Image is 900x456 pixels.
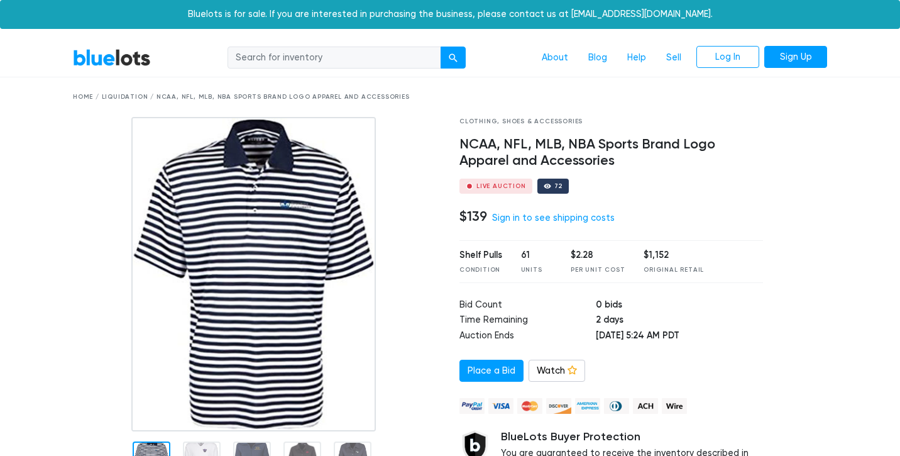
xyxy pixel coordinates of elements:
div: 61 [521,248,552,262]
img: diners_club-c48f30131b33b1bb0e5d0e2dbd43a8bea4cb12cb2961413e2f4250e06c020426.png [604,398,629,414]
a: Help [617,46,656,70]
a: Sell [656,46,691,70]
div: Shelf Pulls [459,248,502,262]
img: 028fc9ca-614f-4219-a34d-fe0cfdc5e07e-1675476477.jpg [131,117,376,431]
td: Time Remaining [459,313,596,329]
img: american_express-ae2a9f97a040b4b41f6397f7637041a5861d5f99d0716c09922aba4e24c8547d.png [575,398,600,414]
a: Log In [696,46,759,69]
div: Original Retail [644,265,704,275]
div: Condition [459,265,502,275]
td: 0 bids [596,298,762,314]
img: visa-79caf175f036a155110d1892330093d4c38f53c55c9ec9e2c3a54a56571784bb.png [488,398,513,414]
div: $1,152 [644,248,704,262]
td: [DATE] 5:24 AM PDT [596,329,762,345]
a: Place a Bid [459,360,524,382]
td: 2 days [596,313,762,329]
img: mastercard-42073d1d8d11d6635de4c079ffdb20a4f30a903dc55d1612383a1b395dd17f39.png [517,398,542,414]
div: 72 [554,183,563,189]
a: Watch [529,360,585,382]
div: $2.28 [571,248,625,262]
td: Bid Count [459,298,596,314]
a: BlueLots [73,48,151,67]
img: paypal_credit-80455e56f6e1299e8d57f40c0dcee7b8cd4ae79b9eccbfc37e2480457ba36de9.png [459,398,485,414]
a: About [532,46,578,70]
h4: $139 [459,208,487,225]
h4: NCAA, NFL, MLB, NBA Sports Brand Logo Apparel and Accessories [459,136,763,169]
div: Home / Liquidation / NCAA, NFL, MLB, NBA Sports Brand Logo Apparel and Accessories [73,92,827,102]
img: ach-b7992fed28a4f97f893c574229be66187b9afb3f1a8d16a4691d3d3140a8ab00.png [633,398,658,414]
a: Sign Up [764,46,827,69]
a: Sign in to see shipping costs [492,213,615,223]
div: Live Auction [476,183,526,189]
td: Auction Ends [459,329,596,345]
img: discover-82be18ecfda2d062aad2762c1ca80e2d36a4073d45c9e0ffae68cd515fbd3d32.png [546,398,571,414]
img: wire-908396882fe19aaaffefbd8e17b12f2f29708bd78693273c0e28e3a24408487f.png [662,398,687,414]
div: Per Unit Cost [571,265,625,275]
div: Units [521,265,552,275]
a: Blog [578,46,617,70]
h5: BlueLots Buyer Protection [501,430,763,444]
div: Clothing, Shoes & Accessories [459,117,763,126]
input: Search for inventory [228,47,441,69]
